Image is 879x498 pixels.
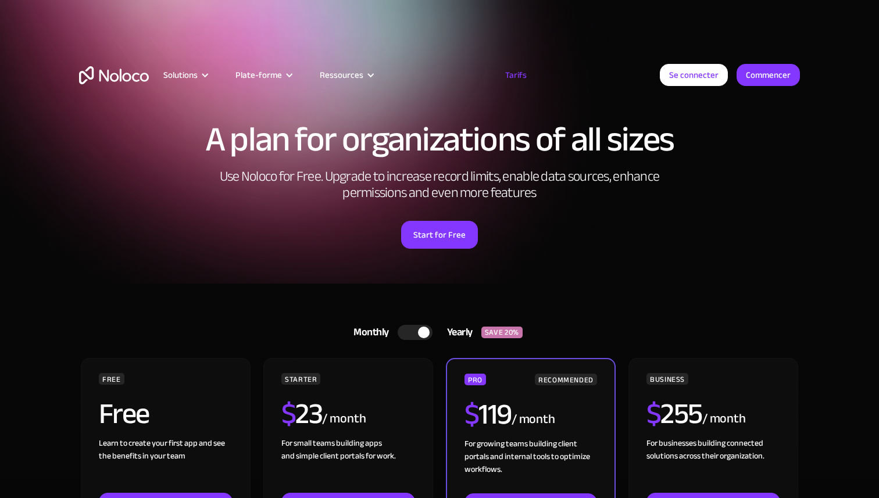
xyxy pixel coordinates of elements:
[505,67,527,83] font: Tarifs
[163,67,198,83] font: Solutions
[320,67,363,83] font: Ressources
[207,169,672,201] h2: Use Noloco for Free. Upgrade to increase record limits, enable data sources, enhance permissions ...
[79,66,149,84] a: maison
[481,327,523,338] div: SAVE 20%
[281,373,320,385] div: STARTER
[149,67,221,83] div: Solutions
[535,374,597,385] div: RECOMMENDED
[339,324,398,341] div: Monthly
[464,400,512,429] h2: 119
[646,386,661,441] span: $
[512,410,555,429] div: / month
[746,67,791,83] font: Commencer
[281,399,323,428] h2: 23
[221,67,305,83] div: Plate-forme
[646,399,702,428] h2: 255
[464,387,479,442] span: $
[281,437,415,493] div: For small teams building apps and simple client portals for work. ‍
[99,373,124,385] div: FREE
[737,64,800,86] a: Commencer
[281,386,296,441] span: $
[646,437,780,493] div: For businesses building connected solutions across their organization. ‍
[646,373,688,385] div: BUSINESS
[79,122,800,157] h1: A plan for organizations of all sizes
[464,438,597,493] div: For growing teams building client portals and internal tools to optimize workflows.
[464,374,486,385] div: PRO
[322,410,366,428] div: / month
[660,64,728,86] a: Se connecter
[702,410,746,428] div: / month
[401,221,478,249] a: Start for Free
[99,437,233,493] div: Learn to create your first app and see the benefits in your team ‍
[669,67,719,83] font: Se connecter
[491,67,541,83] a: Tarifs
[433,324,481,341] div: Yearly
[99,399,149,428] h2: Free
[235,67,282,83] font: Plate-forme
[305,67,387,83] div: Ressources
